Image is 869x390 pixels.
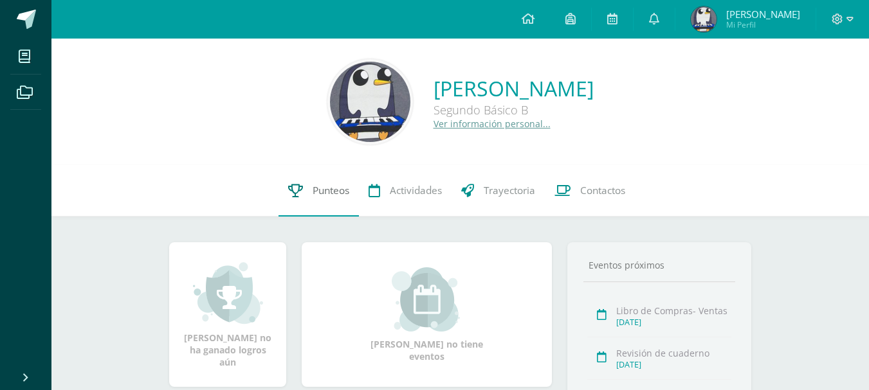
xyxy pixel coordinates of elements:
[484,184,535,197] span: Trayectoria
[580,184,625,197] span: Contactos
[452,165,545,217] a: Trayectoria
[359,165,452,217] a: Actividades
[392,267,462,332] img: event_small.png
[363,267,491,362] div: [PERSON_NAME] no tiene eventos
[434,118,551,130] a: Ver información personal...
[691,6,717,32] img: 4f25c287ea62b23c3801fb3e955ce773.png
[616,347,731,359] div: Revisión de cuaderno
[726,19,800,30] span: Mi Perfil
[616,317,731,328] div: [DATE]
[434,75,594,102] a: [PERSON_NAME]
[182,261,273,368] div: [PERSON_NAME] no ha ganado logros aún
[193,261,263,325] img: achievement_small.png
[390,184,442,197] span: Actividades
[330,62,410,142] img: 4e8f33083ecc5594da282b7e97a62561.png
[726,8,800,21] span: [PERSON_NAME]
[616,305,731,317] div: Libro de Compras- Ventas
[434,102,594,118] div: Segundo Básico B
[313,184,349,197] span: Punteos
[616,359,731,370] div: [DATE]
[545,165,635,217] a: Contactos
[583,259,735,271] div: Eventos próximos
[279,165,359,217] a: Punteos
